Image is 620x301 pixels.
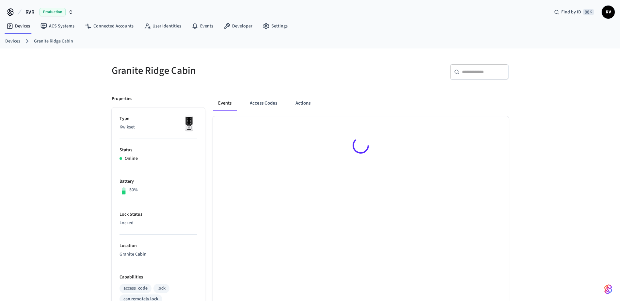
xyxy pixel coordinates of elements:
button: Access Codes [245,95,282,111]
div: Find by ID⌘ K [549,6,599,18]
div: lock [157,285,166,292]
span: ⌘ K [583,9,594,15]
button: Events [213,95,237,111]
span: Production [40,8,66,16]
p: Online [125,155,138,162]
p: Capabilities [119,274,197,281]
div: ant example [213,95,509,111]
a: Granite Ridge Cabin [34,38,73,45]
a: User Identities [139,20,186,32]
a: Events [186,20,218,32]
a: Settings [258,20,293,32]
span: RVR [25,8,34,16]
a: Devices [5,38,20,45]
p: 50% [129,187,138,193]
img: Kwikset Halo Touchscreen Wifi Enabled Smart Lock, Polished Chrome, Front [181,115,197,132]
span: Find by ID [561,9,581,15]
a: Connected Accounts [80,20,139,32]
button: RV [602,6,615,19]
img: SeamLogoGradient.69752ec5.svg [604,284,612,294]
a: Devices [1,20,35,32]
a: ACS Systems [35,20,80,32]
p: Kwikset [119,124,197,131]
p: Type [119,115,197,122]
button: Actions [290,95,316,111]
p: Status [119,147,197,154]
p: Battery [119,178,197,185]
a: Developer [218,20,258,32]
p: Lock Status [119,211,197,218]
p: Locked [119,220,197,226]
h5: Granite Ridge Cabin [112,64,306,77]
p: Location [119,242,197,249]
p: Granite Cabin [119,251,197,258]
p: Properties [112,95,132,102]
span: RV [602,6,614,18]
div: access_code [123,285,148,292]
